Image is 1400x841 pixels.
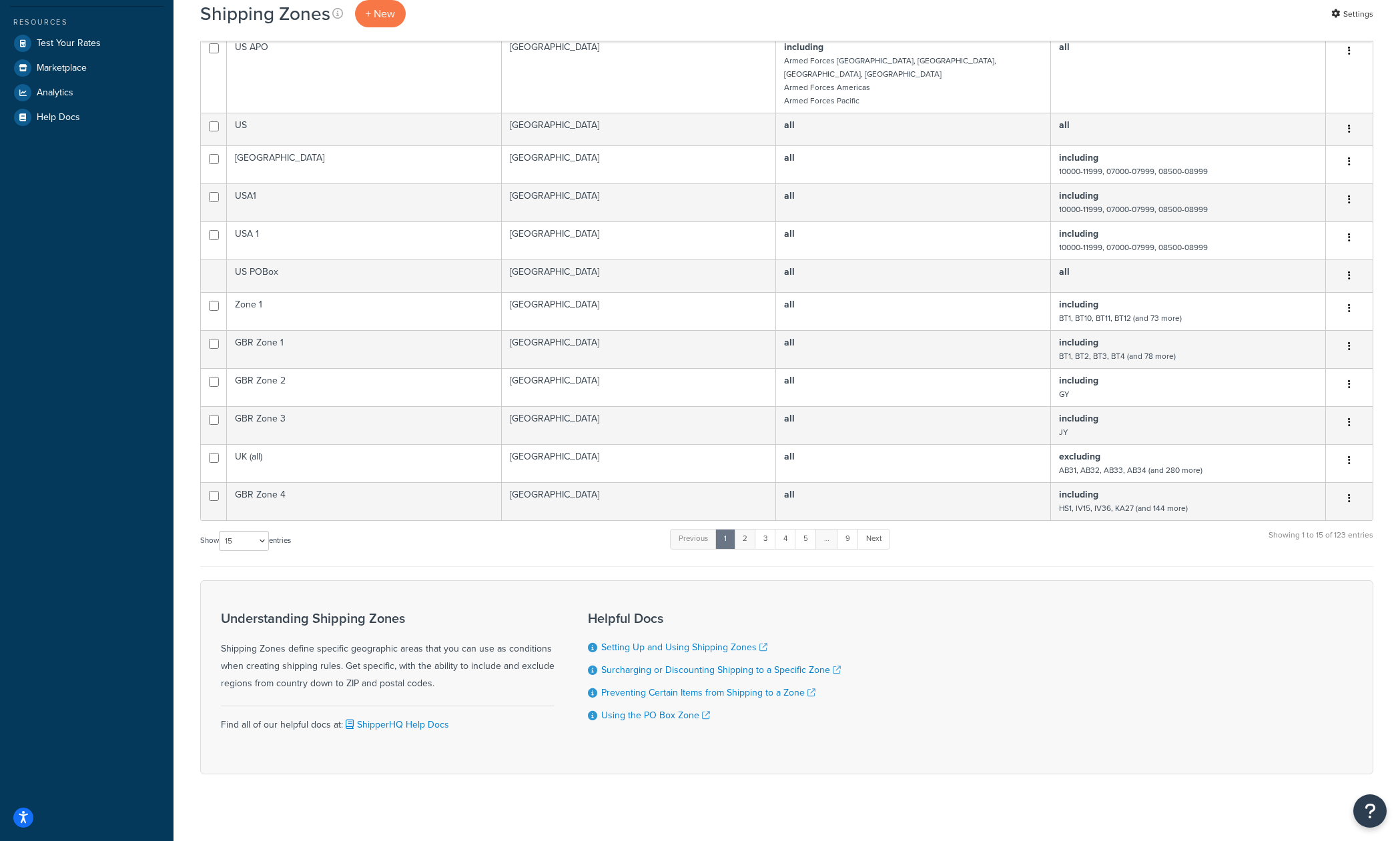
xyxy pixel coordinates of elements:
[200,1,330,27] h1: Shipping Zones
[227,482,502,520] td: GBR Zone 4
[857,529,890,549] a: Next
[37,63,87,74] span: Marketplace
[1059,388,1069,400] small: GY
[1059,189,1098,203] b: including
[1059,297,1098,311] b: including
[755,529,776,549] a: 3
[502,145,777,183] td: [GEOGRAPHIC_DATA]
[502,35,777,113] td: [GEOGRAPHIC_DATA]
[1059,502,1188,514] small: HS1, IV15, IV36, KA27 (and 144 more)
[227,35,502,113] td: US APO
[37,87,73,99] span: Analytics
[227,113,502,145] td: US
[10,31,163,55] a: Test Your Rates
[1059,411,1098,426] b: including
[366,6,395,21] span: + New
[784,411,795,426] b: all
[343,718,449,732] a: ShipperHQ Help Docs
[227,145,502,183] td: [GEOGRAPHIC_DATA]
[1331,5,1373,23] a: Settings
[227,368,502,406] td: GBR Zone 2
[734,529,756,549] a: 2
[37,38,101,49] span: Test Your Rates
[784,81,870,93] small: Armed Forces Americas
[1059,203,1208,215] small: 10000-11999, 07000-07999, 08500-08999
[715,529,735,549] a: 1
[1059,312,1182,324] small: BT1, BT10, BT11, BT12 (and 73 more)
[1059,373,1098,387] b: including
[784,297,795,311] b: all
[502,482,777,520] td: [GEOGRAPHIC_DATA]
[1059,151,1098,165] b: including
[784,335,795,349] b: all
[10,81,163,105] a: Analytics
[227,406,502,444] td: GBR Zone 3
[1059,350,1176,362] small: BT1, BT2, BT3, BT4 (and 78 more)
[601,686,815,700] a: Preventing Certain Items from Shipping to a Zone
[1269,528,1373,556] div: Showing 1 to 15 of 123 entries
[1059,165,1208,177] small: 10000-11999, 07000-07999, 08500-08999
[227,292,502,330] td: Zone 1
[784,488,795,502] b: all
[1059,40,1070,54] b: all
[1059,426,1068,438] small: JY
[502,406,777,444] td: [GEOGRAPHIC_DATA]
[601,663,841,677] a: Surcharging or Discounting Shipping to a Specific Zone
[784,227,795,241] b: all
[1059,241,1208,253] small: 10000-11999, 07000-07999, 08500-08999
[784,95,859,107] small: Armed Forces Pacific
[10,56,163,80] a: Marketplace
[227,259,502,292] td: US POBox
[1353,794,1387,828] button: Open Resource Center
[227,444,502,482] td: UK (all)
[784,265,795,279] b: all
[784,40,823,54] b: including
[1059,450,1100,464] b: excluding
[221,611,555,626] h3: Understanding Shipping Zones
[1059,118,1070,132] b: all
[200,531,291,551] label: Show entries
[775,529,796,549] a: 4
[1059,227,1098,241] b: including
[784,450,795,464] b: all
[37,112,80,123] span: Help Docs
[502,368,777,406] td: [GEOGRAPHIC_DATA]
[1059,265,1070,279] b: all
[670,529,717,549] a: Previous
[784,373,795,387] b: all
[227,330,502,368] td: GBR Zone 1
[784,55,996,80] small: Armed Forces [GEOGRAPHIC_DATA], [GEOGRAPHIC_DATA], [GEOGRAPHIC_DATA], [GEOGRAPHIC_DATA]
[795,529,817,549] a: 5
[221,706,555,734] div: Find all of our helpful docs at:
[221,611,555,692] div: Shipping Zones define specific geographic areas that you can use as conditions when creating ship...
[502,259,777,292] td: [GEOGRAPHIC_DATA]
[837,529,859,549] a: 9
[502,292,777,330] td: [GEOGRAPHIC_DATA]
[10,17,163,28] div: Resources
[502,113,777,145] td: [GEOGRAPHIC_DATA]
[784,151,795,165] b: all
[227,221,502,259] td: USA 1
[502,330,777,368] td: [GEOGRAPHIC_DATA]
[227,183,502,221] td: USA1
[219,531,269,551] select: Showentries
[502,183,777,221] td: [GEOGRAPHIC_DATA]
[601,708,710,722] a: Using the PO Box Zone
[784,189,795,203] b: all
[784,118,795,132] b: all
[502,444,777,482] td: [GEOGRAPHIC_DATA]
[1059,488,1098,502] b: including
[588,611,841,626] h3: Helpful Docs
[815,529,838,549] a: …
[502,221,777,259] td: [GEOGRAPHIC_DATA]
[601,640,767,654] a: Setting Up and Using Shipping Zones
[10,105,163,129] a: Help Docs
[1059,335,1098,349] b: including
[1059,464,1202,476] small: AB31, AB32, AB33, AB34 (and 280 more)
